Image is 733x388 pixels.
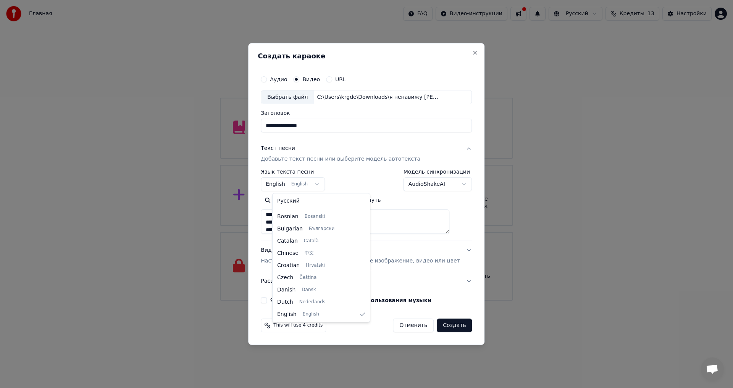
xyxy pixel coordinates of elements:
span: Hrvatski [306,262,325,269]
span: English [277,311,297,318]
span: English [303,311,319,317]
span: Bosanski [305,214,325,220]
span: Dansk [302,287,316,293]
span: Danish [277,286,295,294]
span: Русский [277,197,300,205]
span: Czech [277,274,293,282]
span: Catalan [277,237,298,245]
span: Bulgarian [277,225,303,233]
span: Nederlands [299,299,325,305]
span: Croatian [277,262,300,269]
span: Čeština [299,275,316,281]
span: Català [304,238,318,244]
span: 中文 [305,250,314,256]
span: Bosnian [277,213,299,221]
span: Chinese [277,250,299,257]
span: Dutch [277,298,293,306]
span: Български [309,226,334,232]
